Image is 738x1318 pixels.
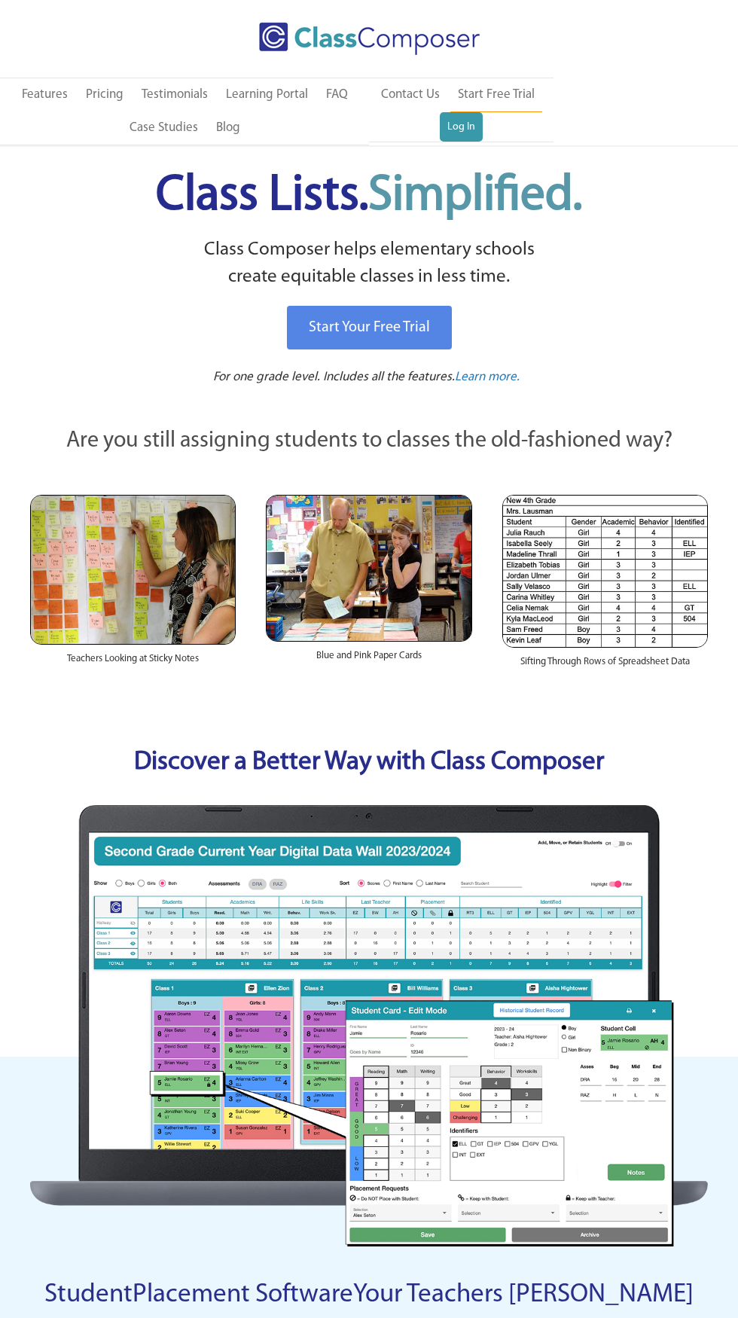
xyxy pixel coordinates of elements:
[374,78,447,111] a: Contact Us
[78,78,131,111] a: Pricing
[213,371,455,383] span: For one grade level. Includes all the features.
[266,495,471,642] img: Blue and Pink Paper Cards
[30,744,708,783] p: Discover a Better Way with Class Composer
[30,805,708,1247] img: monitor trans 3
[30,645,236,681] div: Teachers Looking at Sticky Notes
[455,371,520,383] span: Learn more.
[450,78,542,112] a: Start Free Trial
[30,495,236,645] img: Teachers Looking at Sticky Notes
[502,495,708,648] img: Spreadsheets
[30,1277,708,1315] p: Student Your Teachers [PERSON_NAME]
[319,78,355,111] a: FAQ
[368,172,582,221] span: Simplified.
[369,78,553,142] nav: Header Menu
[30,425,708,458] p: Are you still assigning students to classes the old-fashioned way?
[15,236,723,291] p: Class Composer helps elementary schools create equitable classes in less time.
[440,112,483,142] a: Log In
[502,648,708,684] div: Sifting Through Rows of Spreadsheet Data
[218,78,316,111] a: Learning Portal
[209,111,248,145] a: Blog
[156,172,582,221] span: Class Lists.
[266,642,471,678] div: Blue and Pink Paper Cards
[133,1282,353,1308] a: Placement Software
[122,111,206,145] a: Case Studies
[259,23,480,55] img: Class Composer
[134,78,215,111] a: Testimonials
[455,368,520,387] a: Learn more.
[309,320,430,335] span: Start Your Free Trial
[14,78,75,111] a: Features
[287,306,452,349] a: Start Your Free Trial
